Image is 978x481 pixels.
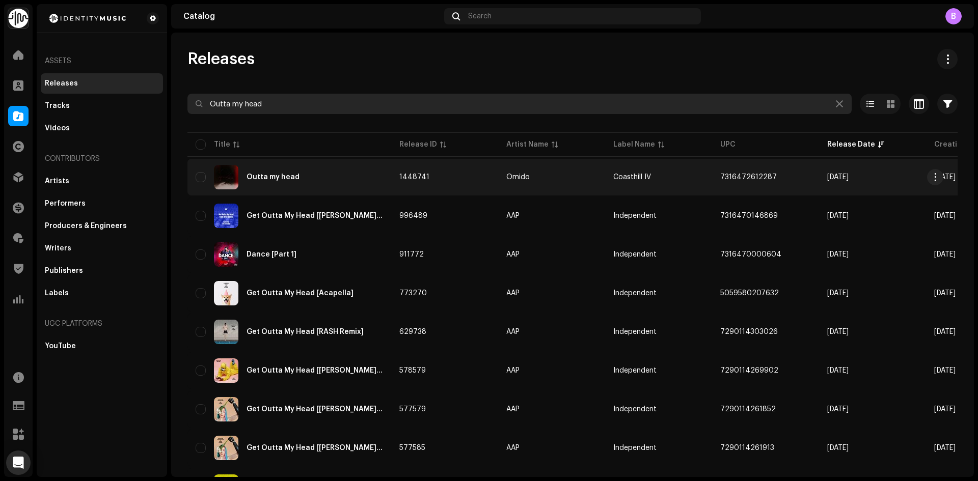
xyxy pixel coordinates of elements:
[506,139,549,150] div: Artist Name
[45,244,71,252] div: Writers
[41,283,163,303] re-m-nav-item: Labels
[506,212,597,219] span: AAP
[399,290,427,297] span: 773270
[720,251,781,258] span: 7316470000604
[827,212,849,219] span: Aug 19, 2021
[41,216,163,236] re-m-nav-item: Producers & Engineers
[934,328,956,335] span: Dec 18, 2020
[214,281,238,305] img: fddeaec1-8482-4000-be5a-0a89bdc82e17
[934,367,956,374] span: Oct 18, 2020
[468,12,492,20] span: Search
[506,328,520,335] div: AAP
[214,320,238,344] img: cb951a8c-3576-4d7b-8a9c-8d1c97214d9a
[934,174,956,181] span: Feb 13, 2023
[247,174,300,181] div: Outta my head
[41,336,163,356] re-m-nav-item: YouTube
[720,174,777,181] span: 7316472612287
[827,174,849,181] span: Mar 10, 2023
[506,251,520,258] div: AAP
[45,79,78,88] div: Releases
[399,174,429,181] span: 1448741
[45,342,76,350] div: YouTube
[934,251,956,258] span: Mar 31, 2021
[827,367,849,374] span: Oct 19, 2020
[613,290,657,297] span: Independent
[506,174,530,181] div: Omido
[399,251,424,258] span: 911772
[41,261,163,281] re-m-nav-item: Publishers
[506,290,597,297] span: AAP
[6,450,31,475] div: Open Intercom Messenger
[506,444,520,451] div: AAP
[827,328,849,335] span: Dec 21, 2020
[8,8,29,29] img: 0f74c21f-6d1c-4dbc-9196-dbddad53419e
[45,289,69,297] div: Labels
[45,222,127,230] div: Producers & Engineers
[41,171,163,191] re-m-nav-item: Artists
[247,444,383,451] div: Get Outta My Head [Yunus Caferoglu Remix]
[45,102,70,110] div: Tracks
[506,367,520,374] div: AAP
[247,328,364,335] div: Get Outta My Head [RASH Remix]
[214,139,230,150] div: Title
[214,204,238,228] img: b3e60250-fd49-491a-81b1-c08fd1523997
[945,8,962,24] div: B
[247,290,354,297] div: Get Outta My Head [Acapella]
[506,444,597,451] span: AAP
[45,177,69,185] div: Artists
[827,406,849,413] span: Sep 30, 2020
[183,12,440,20] div: Catalog
[506,174,597,181] span: Omido
[506,251,597,258] span: AAP
[247,406,383,413] div: Get Outta My Head [Brasko Sama Remix]
[399,212,427,219] span: 996489
[399,444,425,451] span: 577585
[187,49,255,69] span: Releases
[934,444,956,451] span: Sep 29, 2020
[41,312,163,336] re-a-nav-header: UGC Platforms
[247,367,383,374] div: Get Outta My Head [Ddalu Remix]
[827,444,849,451] span: Sep 30, 2020
[399,406,426,413] span: 577579
[613,406,657,413] span: Independent
[45,12,130,24] img: 2d8271db-5505-4223-b535-acbbe3973654
[187,94,852,114] input: Search
[45,124,70,132] div: Videos
[934,212,956,219] span: Aug 19, 2021
[506,328,597,335] span: AAP
[214,242,238,267] img: 98b58066-0707-406d-8b2f-ebbc2557d680
[613,444,657,451] span: Independent
[214,436,238,460] img: 4ce62284-f05f-4439-b214-8fa3ea3400e7
[214,358,238,383] img: dd278166-a026-4902-b1eb-264d2abb2067
[613,212,657,219] span: Independent
[214,165,238,189] img: 2d74dfcf-3c77-4042-9ad6-d63f488db007
[613,174,651,181] span: Coasthill IV
[934,290,956,297] span: Feb 27, 2021
[247,251,296,258] div: Dance [Part 1]
[506,367,597,374] span: AAP
[720,212,778,219] span: 7316470146869
[41,238,163,259] re-m-nav-item: Writers
[827,251,849,258] span: Apr 12, 2021
[827,139,875,150] div: Release Date
[399,328,426,335] span: 629738
[613,139,655,150] div: Label Name
[613,367,657,374] span: Independent
[613,328,657,335] span: Independent
[827,290,849,297] span: Mar 18, 2021
[720,406,776,413] span: 7290114261852
[720,290,779,297] span: 5059580207632
[720,367,778,374] span: 7290114269902
[720,328,778,335] span: 7290114303026
[934,406,956,413] span: Sep 29, 2020
[41,49,163,73] re-a-nav-header: Assets
[41,73,163,94] re-m-nav-item: Releases
[399,367,426,374] span: 578579
[41,193,163,214] re-m-nav-item: Performers
[41,147,163,171] re-a-nav-header: Contributors
[399,139,437,150] div: Release ID
[247,212,383,219] div: Get Outta My Head [Tom Kris Remix]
